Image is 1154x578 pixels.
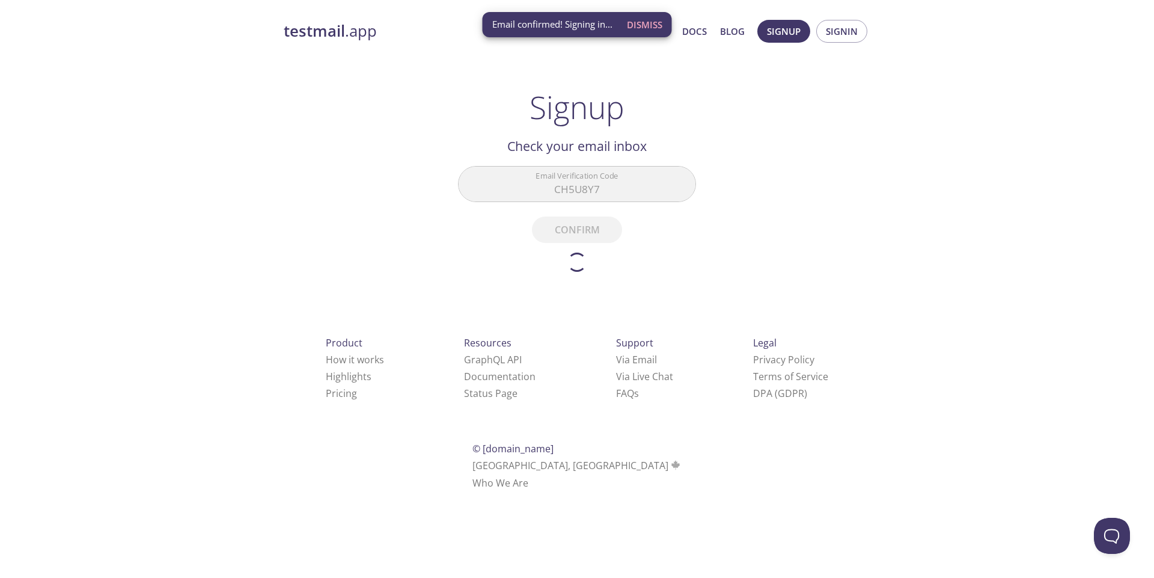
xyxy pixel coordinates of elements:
[767,23,801,39] span: Signup
[720,23,745,39] a: Blog
[816,20,867,43] button: Signin
[464,370,536,383] a: Documentation
[753,353,814,366] a: Privacy Policy
[326,387,357,400] a: Pricing
[826,23,858,39] span: Signin
[326,353,384,366] a: How it works
[753,370,828,383] a: Terms of Service
[616,353,657,366] a: Via Email
[492,18,612,31] span: Email confirmed! Signing in...
[757,20,810,43] button: Signup
[458,136,696,156] h2: Check your email inbox
[753,387,807,400] a: DPA (GDPR)
[634,387,639,400] span: s
[464,353,522,366] a: GraphQL API
[753,336,777,349] span: Legal
[682,23,707,39] a: Docs
[284,20,345,42] strong: testmail
[464,336,511,349] span: Resources
[616,370,673,383] a: Via Live Chat
[472,442,554,455] span: © [DOMAIN_NAME]
[622,13,667,36] button: Dismiss
[472,459,682,472] span: [GEOGRAPHIC_DATA], [GEOGRAPHIC_DATA]
[616,336,653,349] span: Support
[326,370,371,383] a: Highlights
[464,387,517,400] a: Status Page
[530,89,624,125] h1: Signup
[284,21,566,42] a: testmail.app
[1094,518,1130,554] iframe: Help Scout Beacon - Open
[472,476,528,490] a: Who We Are
[627,17,662,32] span: Dismiss
[326,336,362,349] span: Product
[616,387,639,400] a: FAQ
